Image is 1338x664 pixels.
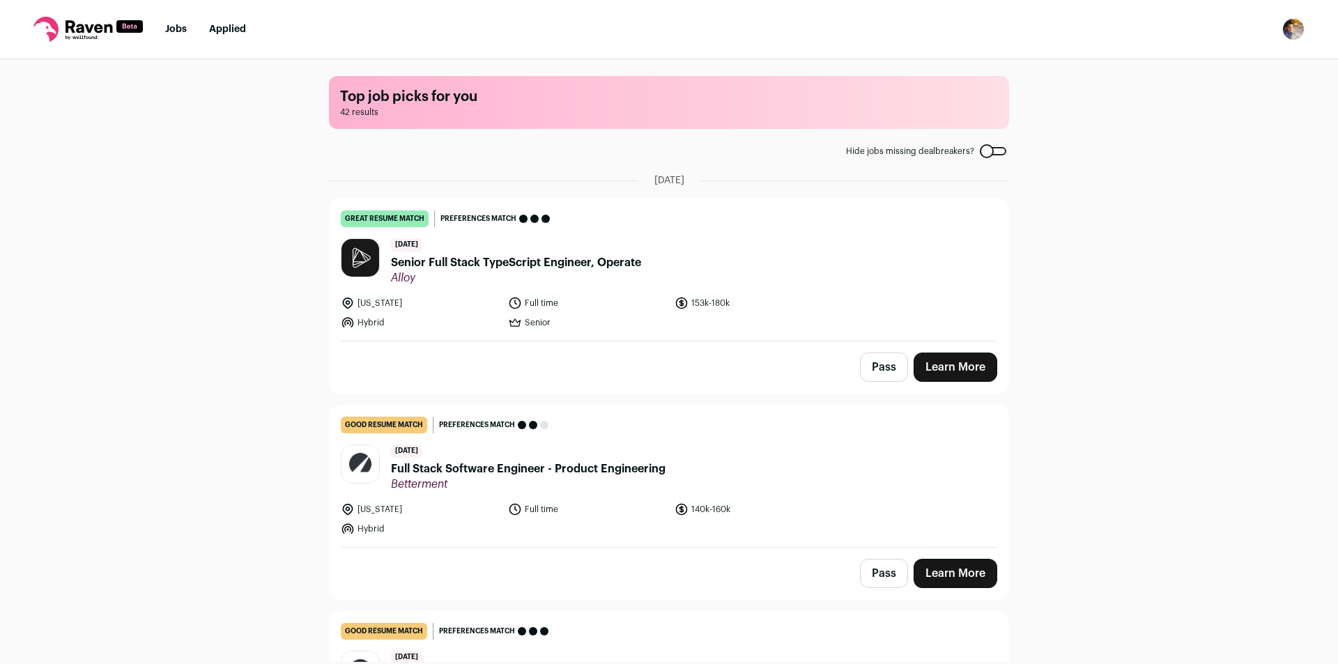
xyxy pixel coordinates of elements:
[391,445,422,458] span: [DATE]
[341,522,500,536] li: Hybrid
[341,316,500,330] li: Hybrid
[341,445,379,483] img: ce6b4ec29a3e5ecf8a49f66e5784279923d0786434d57c4afec6ce19aabc2219.jpg
[846,146,974,157] span: Hide jobs missing dealbreakers?
[391,254,641,271] span: Senior Full Stack TypeScript Engineer, Operate
[391,651,422,664] span: [DATE]
[1282,18,1305,40] img: 9184699-medium_jpg
[341,296,500,310] li: [US_STATE]
[675,502,833,516] li: 140k-160k
[508,296,667,310] li: Full time
[340,87,998,107] h1: Top job picks for you
[914,353,997,382] a: Learn More
[391,238,422,252] span: [DATE]
[165,24,187,34] a: Jobs
[341,623,427,640] div: good resume match
[391,271,641,285] span: Alloy
[1282,18,1305,40] button: Open dropdown
[508,316,667,330] li: Senior
[330,406,1008,547] a: good resume match Preferences match [DATE] Full Stack Software Engineer - Product Engineering Bet...
[860,353,908,382] button: Pass
[209,24,246,34] a: Applied
[341,210,429,227] div: great resume match
[391,477,666,491] span: Betterment
[391,461,666,477] span: Full Stack Software Engineer - Product Engineering
[439,418,515,432] span: Preferences match
[340,107,998,118] span: 42 results
[341,239,379,277] img: d7722ef16e4bf543661a87cab42ed8f6f7dec1fe8d71afcc596382b4af0c6e4d.jpg
[654,173,684,187] span: [DATE]
[508,502,667,516] li: Full time
[330,199,1008,341] a: great resume match Preferences match [DATE] Senior Full Stack TypeScript Engineer, Operate Alloy ...
[341,502,500,516] li: [US_STATE]
[675,296,833,310] li: 153k-180k
[439,624,515,638] span: Preferences match
[440,212,516,226] span: Preferences match
[914,559,997,588] a: Learn More
[860,559,908,588] button: Pass
[341,417,427,433] div: good resume match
